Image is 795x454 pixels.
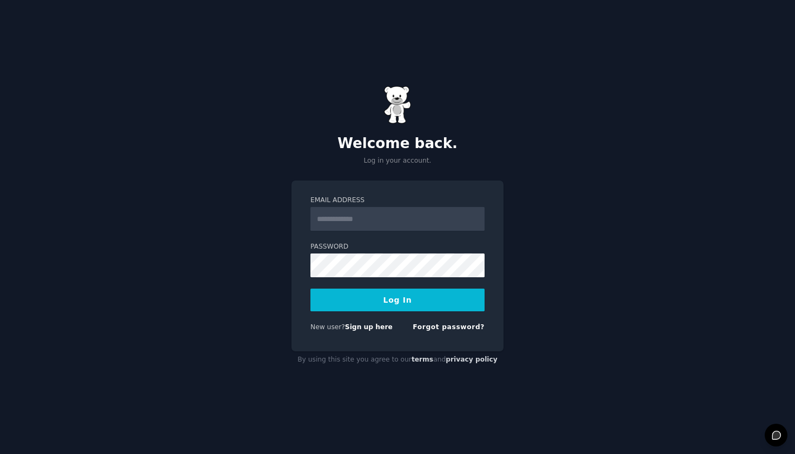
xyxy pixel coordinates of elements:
[291,135,504,152] h2: Welcome back.
[310,242,485,252] label: Password
[310,289,485,311] button: Log In
[310,323,345,331] span: New user?
[310,196,485,205] label: Email Address
[291,156,504,166] p: Log in your account.
[446,356,498,363] a: privacy policy
[291,351,504,369] div: By using this site you agree to our and
[384,86,411,124] img: Gummy Bear
[413,323,485,331] a: Forgot password?
[345,323,393,331] a: Sign up here
[412,356,433,363] a: terms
